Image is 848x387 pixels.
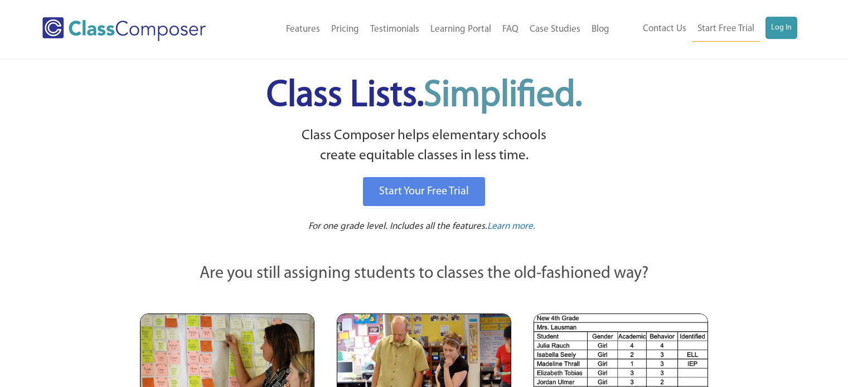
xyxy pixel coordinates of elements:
a: Testimonials [365,17,425,42]
a: Start Free Trial [692,17,760,42]
span: Class Lists. [266,78,582,114]
a: Contact Us [637,17,692,41]
nav: Header Menu [615,17,797,42]
img: Class Composer [42,17,206,41]
span: Simplified. [424,78,582,114]
a: Learn more. [487,220,535,234]
a: Start Your Free Trial [363,177,485,206]
a: Log In [765,17,797,39]
a: Blog [586,17,615,42]
p: Class Composer helps elementary schools create equitable classes in less time. [138,126,710,166]
span: For one grade level. Includes all the features. [308,222,487,231]
a: Features [280,17,326,42]
nav: Header Menu [241,17,614,42]
a: Learning Portal [425,17,497,42]
a: FAQ [497,17,524,42]
span: Learn more. [487,222,535,231]
p: Are you still assigning students to classes the old-fashioned way? [140,262,709,286]
span: Start Your Free Trial [379,186,469,197]
a: Case Studies [524,17,586,42]
a: Pricing [326,17,365,42]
